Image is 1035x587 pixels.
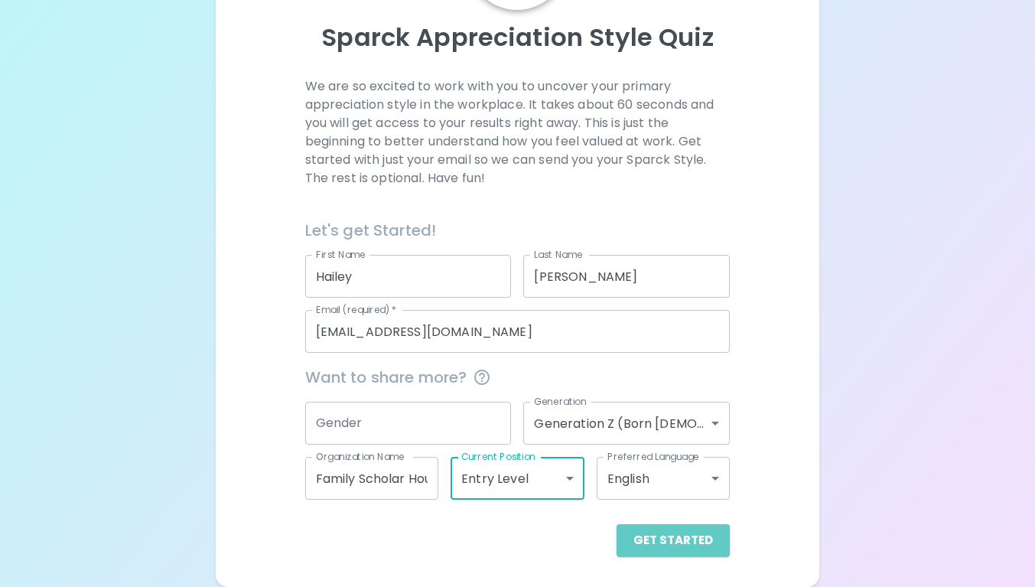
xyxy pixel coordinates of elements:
[534,395,587,408] label: Generation
[305,77,731,188] p: We are so excited to work with you to uncover your primary appreciation style in the workplace. I...
[234,22,801,53] p: Sparck Appreciation Style Quiz
[617,524,730,556] button: Get Started
[305,218,731,243] h6: Let's get Started!
[607,450,699,463] label: Preferred Language
[305,365,731,390] span: Want to share more?
[534,248,582,261] label: Last Name
[316,248,366,261] label: First Name
[597,457,731,500] div: English
[523,402,730,445] div: Generation Z (Born [DEMOGRAPHIC_DATA] - [DEMOGRAPHIC_DATA])
[316,303,397,316] label: Email (required)
[451,457,584,500] div: Entry Level
[473,368,491,386] svg: This information is completely confidential and only used for aggregated appreciation studies at ...
[316,450,405,463] label: Organization Name
[461,450,535,463] label: Current Position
